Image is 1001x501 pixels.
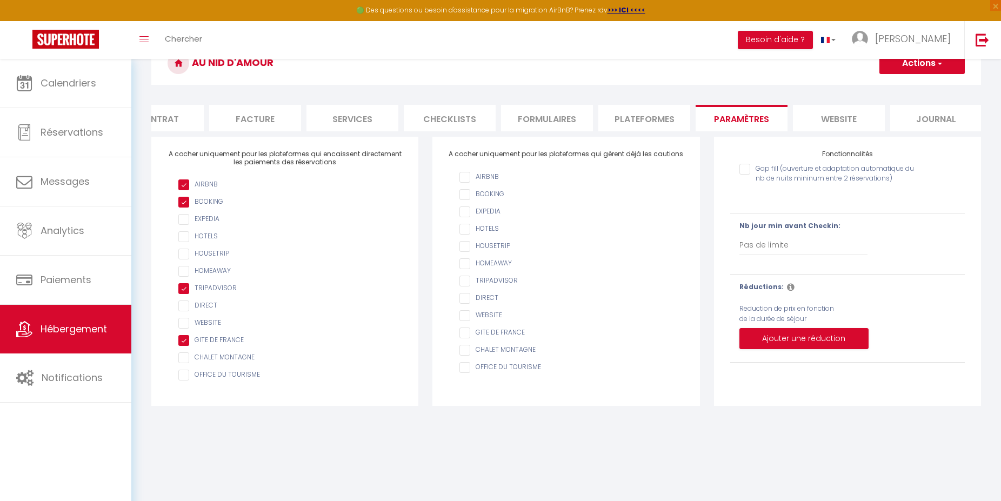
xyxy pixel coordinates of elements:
span: Messages [41,175,90,188]
img: logout [976,33,989,46]
li: Checklists [404,105,496,131]
b: Réductions: [739,282,784,291]
li: Formulaires [501,105,593,131]
h4: Fonctionnalités [730,150,965,158]
button: Ajouter une réduction [739,328,869,350]
img: Super Booking [32,30,99,49]
h4: A cocher uniquement pour les plateformes qui gèrent déjà les cautions [449,150,683,158]
span: Notifications [42,371,103,384]
li: Paramètres [696,105,788,131]
h3: Au nid d'amour [151,42,981,85]
li: Contrat [112,105,204,131]
li: Journal [890,105,982,131]
span: Paiements [41,273,91,286]
span: Chercher [165,33,202,44]
span: Réservations [41,125,103,139]
img: ... [852,31,868,47]
a: ... [PERSON_NAME] [844,21,964,59]
button: Actions [879,52,965,74]
h4: A cocher uniquement pour les plateformes qui encaissent directement les paiements des réservations [168,150,402,166]
span: Hébergement [41,322,107,336]
button: Besoin d'aide ? [738,31,813,49]
b: Nb jour min avant Checkin: [739,221,840,230]
span: Analytics [41,224,84,237]
li: Services [306,105,398,131]
a: Chercher [157,21,210,59]
li: Facture [209,105,301,131]
li: website [793,105,885,131]
a: >>> ICI <<<< [608,5,645,15]
span: [PERSON_NAME] [875,32,951,45]
span: Calendriers [41,76,96,90]
li: Plateformes [598,105,690,131]
label: Reduction de prix en fonction de la durée de séjour [739,304,839,324]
